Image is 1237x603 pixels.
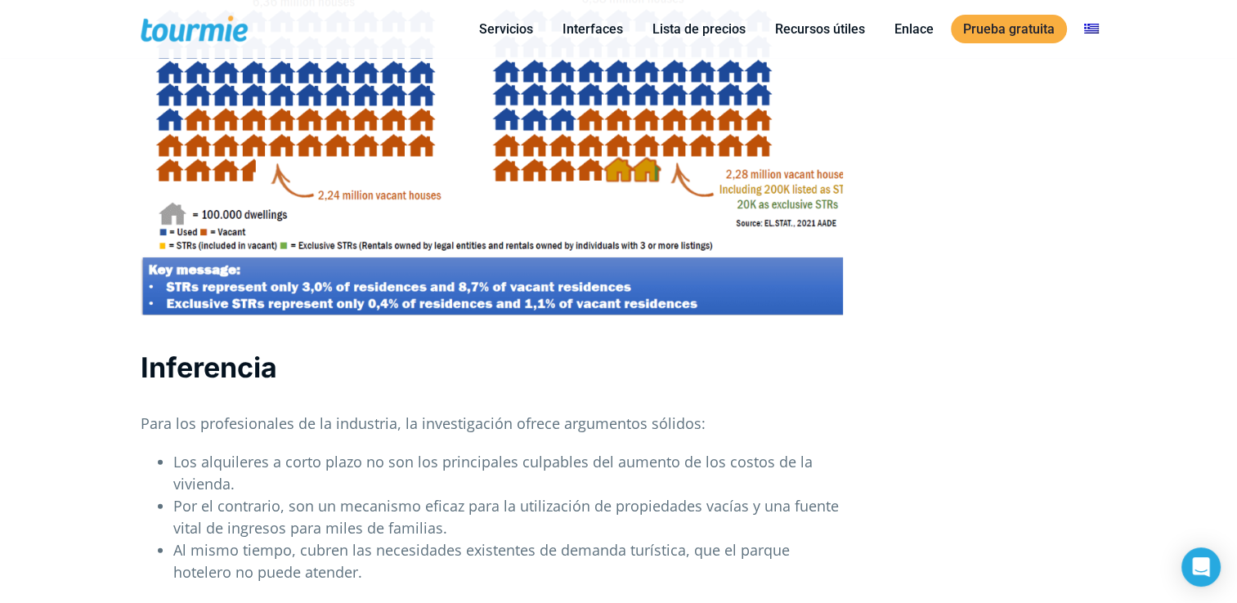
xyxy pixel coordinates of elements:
a: Servicios [467,19,545,39]
a: Lista de precios [640,19,758,39]
li: Al mismo tiempo, cubren las necesidades existentes de demanda turística, que el parque hotelero n... [173,539,849,583]
p: Para los profesionales de la industria, la investigación ofrece argumentos sólidos: [141,413,849,435]
a: Prueba gratuita [951,15,1067,43]
a: Recursos útiles [763,19,877,39]
li: Los alquileres a corto plazo no son los principales culpables del aumento de los costos de la viv... [173,451,849,495]
a: Interfaces [550,19,635,39]
a: Enlace [882,19,946,39]
h2: Inferencia [141,348,849,386]
li: Por el contrario, son un mecanismo eficaz para la utilización de propiedades vacías y una fuente ... [173,495,849,539]
div: Abra Intercom Messenger [1181,547,1221,587]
